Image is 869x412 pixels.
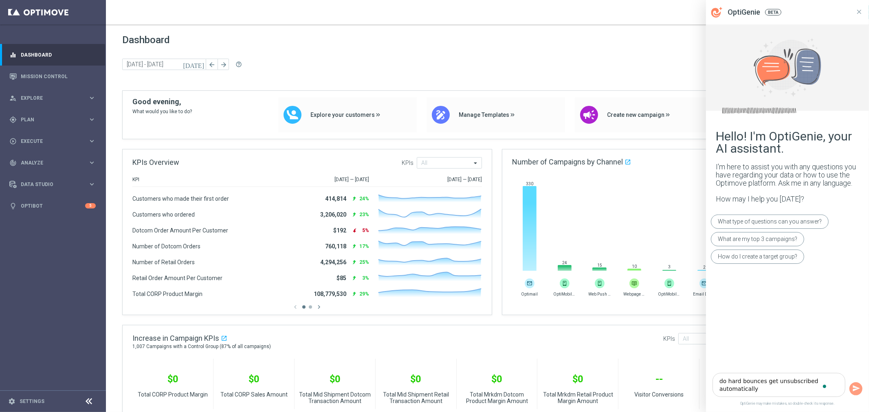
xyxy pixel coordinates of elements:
a: Dashboard [21,44,96,66]
div: Hello! I'm OptiGenie, your AI assistant. [716,130,859,155]
div: What type of questions can you answer? [711,215,829,229]
i: person_search [9,94,17,102]
button: track_changes Analyze keyboard_arrow_right [9,160,96,166]
button: Mission Control [9,73,96,80]
i: keyboard_arrow_right [88,137,96,145]
button: gps_fixed Plan keyboard_arrow_right [9,116,96,123]
div: Plan [9,116,88,123]
button: Data Studio keyboard_arrow_right [9,181,96,188]
div: Analyze [9,159,88,167]
button: lightbulb Optibot 5 [9,203,96,209]
textarea: To enrich screen reader interactions, please activate Accessibility in Grammarly extension settings [713,373,845,397]
div: Explore [9,94,88,102]
span: Plan [21,117,88,122]
img: OptiGenie Welcome Hero Banner [730,37,845,98]
svg: OptiGenie Icon [711,7,723,18]
b: How may I help you [DATE]? [716,195,804,203]
i: keyboard_arrow_right [88,159,96,167]
a: Optibot [21,195,85,217]
span: Execute [21,139,88,144]
i: keyboard_arrow_right [88,116,96,123]
i: gps_fixed [9,116,17,123]
span: OptiGenie may make mistakes, so double-check its response. [706,400,869,412]
span: Data Studio [21,182,88,187]
i: keyboard_arrow_right [88,180,96,188]
div: Data Studio [9,181,88,188]
i: lightbulb [9,202,17,210]
div: I'm here to assist you with any questions you have regarding your data or how to use the Optimove... [716,163,859,187]
div: Optibot [9,195,96,217]
a: Mission Control [21,66,96,87]
div: How do I create a target group? [711,250,804,264]
span: Analyze [21,160,88,165]
div: What are my top 3 campaigns? [711,232,804,246]
div: Dashboard [9,44,96,66]
button: play_circle_outline Execute keyboard_arrow_right [9,138,96,145]
div: Execute [9,138,88,145]
i: play_circle_outline [9,138,17,145]
a: Settings [20,399,44,404]
div: 5 [85,203,96,208]
button: equalizer Dashboard [9,52,96,58]
span: BETA [765,9,781,15]
img: Wavey line detail [722,107,804,114]
i: settings [8,398,15,405]
button: person_search Explore keyboard_arrow_right [9,95,96,101]
i: keyboard_arrow_right [88,94,96,102]
i: track_changes [9,159,17,167]
i: equalizer [9,51,17,59]
span: Explore [21,96,88,101]
div: Mission Control [9,66,96,87]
